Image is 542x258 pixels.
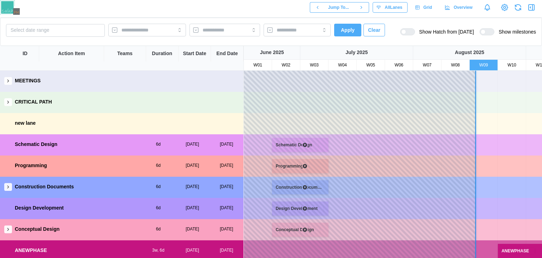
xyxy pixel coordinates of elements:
div: 6d [141,141,175,148]
span: Apply [341,24,355,36]
div: MEETINGS [15,77,41,85]
div: Programming [15,162,47,170]
div: Construction Documents [273,184,328,191]
a: Overview [441,2,478,13]
div: W02 [272,62,300,69]
a: Grid [411,2,437,13]
button: Select date range [6,24,105,37]
div: Teams [117,50,132,58]
div: ANEWPHASE [499,248,535,254]
span: Show Hatch from [DATE] [415,28,474,35]
div: [DATE] [210,183,244,190]
div: Construction Documents [15,183,74,191]
div: Schematic Design [273,142,318,148]
div: W04 [329,62,356,69]
div: 3w, 6d [141,247,175,254]
div: Programming [273,163,309,170]
div: [DATE] [175,141,210,148]
button: Refresh Grid [513,2,523,12]
div: [DATE] [175,162,210,169]
div: [DATE] [210,141,244,148]
div: Schematic Design [15,141,58,148]
div: 6d [141,183,175,190]
div: Design Development [15,204,64,212]
span: Show milestones [494,28,536,35]
div: W09 [470,62,498,69]
span: Grid [423,2,432,12]
div: July 2025 [300,49,413,57]
button: Jump To... [325,2,354,13]
div: June 2025 [244,49,300,57]
div: [DATE] [210,247,244,254]
button: Apply [334,24,361,36]
div: [DATE] [210,205,244,211]
button: Clear [363,24,385,36]
span: Jump To... [328,2,349,12]
div: Action Item [58,50,85,58]
div: W08 [441,62,469,69]
div: [DATE] [175,247,210,254]
button: AllLanes [373,2,408,13]
div: W10 [498,62,526,69]
div: Duration [152,50,173,58]
div: [DATE] [175,183,210,190]
div: [DATE] [210,226,244,233]
a: Notifications [481,1,493,13]
div: W05 [357,62,385,69]
div: [DATE] [175,205,210,211]
div: new lane [15,119,36,127]
div: Conceptual Design [273,227,320,233]
div: [DATE] [175,226,210,233]
div: W03 [300,62,328,69]
div: [DATE] [210,162,244,169]
div: CRITICAL PATH [15,98,52,106]
div: End Date [216,50,238,58]
div: Start Date [183,50,206,58]
span: All Lanes [385,2,402,12]
div: 6d [141,162,175,169]
span: Clear [368,24,380,36]
div: W01 [244,62,272,69]
div: August 2025 [413,49,526,57]
div: 6d [141,205,175,211]
span: Select date range [11,27,49,33]
span: Overview [454,2,472,12]
div: W06 [385,62,413,69]
a: View Project [500,2,510,12]
div: ANEWPHASE [15,247,47,254]
div: Conceptual Design [15,225,60,233]
div: 6d [141,226,175,233]
button: Open Drawer [526,2,536,12]
div: Design Development [273,205,323,212]
div: W07 [413,62,441,69]
div: ID [23,50,28,58]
